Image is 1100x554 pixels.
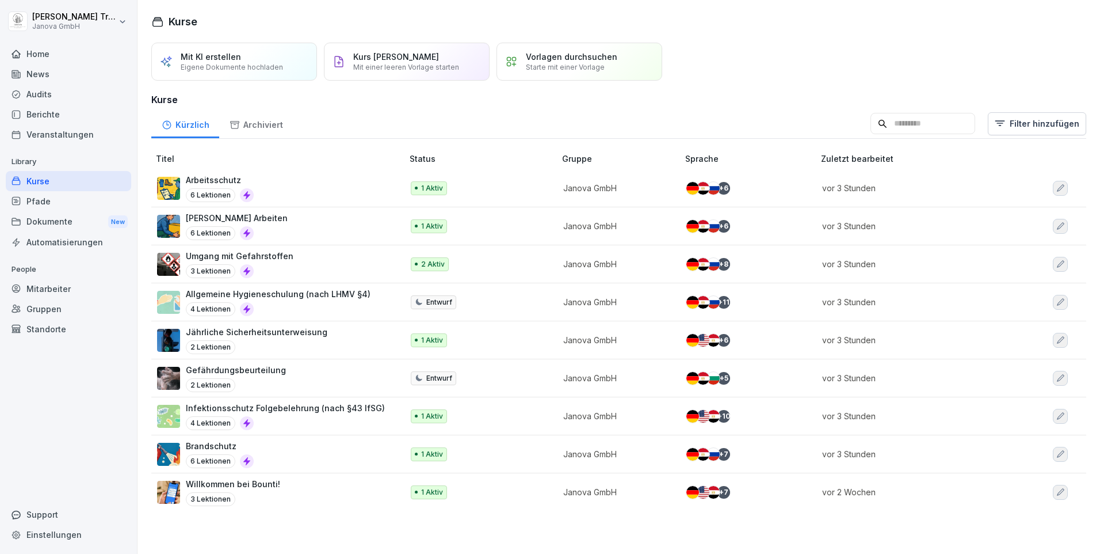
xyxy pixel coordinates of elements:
[6,232,131,252] div: Automatisierungen
[108,215,128,229] div: New
[563,410,667,422] p: Janova GmbH
[686,296,699,309] img: de.svg
[988,112,1086,135] button: Filter hinzufügen
[353,63,459,71] p: Mit einer leeren Vorlage starten
[686,486,699,499] img: de.svg
[6,124,131,145] a: Veranstaltungen
[697,410,709,423] img: us.svg
[821,153,1018,165] p: Zuletzt bearbeitet
[219,109,293,138] div: Archiviert
[563,486,667,498] p: Janova GmbH
[421,411,443,422] p: 1 Aktiv
[186,302,235,316] p: 4 Lektionen
[186,250,293,262] p: Umgang mit Gefahrstoffen
[6,191,131,211] a: Pfade
[186,174,254,186] p: Arbeitsschutz
[186,212,288,224] p: [PERSON_NAME] Arbeiten
[151,109,219,138] a: Kürzlich
[6,211,131,233] a: DokumenteNew
[707,486,720,499] img: eg.svg
[169,14,197,29] h1: Kurse
[697,220,709,233] img: eg.svg
[6,299,131,319] a: Gruppen
[6,319,131,339] a: Standorte
[563,220,667,232] p: Janova GmbH
[822,486,1004,498] p: vor 2 Wochen
[707,182,720,195] img: ru.svg
[697,296,709,309] img: eg.svg
[157,253,180,276] img: ro33qf0i8ndaw7nkfv0stvse.png
[157,291,180,314] img: gxsnf7ygjsfsmxd96jxi4ufn.png
[186,226,235,240] p: 6 Lektionen
[156,153,405,165] p: Titel
[410,153,557,165] p: Status
[697,372,709,385] img: eg.svg
[186,378,235,392] p: 2 Lektionen
[6,211,131,233] div: Dokumente
[707,220,720,233] img: ru.svg
[822,182,1004,194] p: vor 3 Stunden
[697,448,709,461] img: eg.svg
[186,188,235,202] p: 6 Lektionen
[685,153,816,165] p: Sprache
[822,296,1004,308] p: vor 3 Stunden
[157,367,180,390] img: nnjcsz1u2a43td4lvr9683dg.png
[563,182,667,194] p: Janova GmbH
[6,525,131,545] a: Einstellungen
[186,264,235,278] p: 3 Lektionen
[822,258,1004,270] p: vor 3 Stunden
[717,258,730,271] div: + 8
[717,410,730,423] div: + 10
[6,153,131,171] p: Library
[697,182,709,195] img: eg.svg
[6,279,131,299] a: Mitarbeiter
[707,334,720,347] img: eg.svg
[717,182,730,195] div: + 6
[186,492,235,506] p: 3 Lektionen
[707,372,720,385] img: bg.svg
[186,478,280,490] p: Willkommen bei Bounti!
[526,63,605,71] p: Starte mit einer Vorlage
[426,297,452,308] p: Entwurf
[186,288,371,300] p: Allgemeine Hygieneschulung (nach LHMV §4)
[563,258,667,270] p: Janova GmbH
[686,220,699,233] img: de.svg
[426,373,452,384] p: Entwurf
[421,259,445,270] p: 2 Aktiv
[562,153,681,165] p: Gruppe
[421,183,443,193] p: 1 Aktiv
[186,402,385,414] p: Infektionsschutz Folgebelehrung (nach §43 IfSG)
[526,52,617,62] p: Vorlagen durchsuchen
[157,405,180,428] img: tgff07aey9ahi6f4hltuk21p.png
[697,334,709,347] img: us.svg
[563,448,667,460] p: Janova GmbH
[6,104,131,124] a: Berichte
[186,340,235,354] p: 2 Lektionen
[151,93,1086,107] h3: Kurse
[717,448,730,461] div: + 7
[181,52,241,62] p: Mit KI erstellen
[186,454,235,468] p: 6 Lektionen
[421,449,443,460] p: 1 Aktiv
[157,215,180,238] img: ns5fm27uu5em6705ixom0yjt.png
[353,52,439,62] p: Kurs [PERSON_NAME]
[186,440,254,452] p: Brandschutz
[822,334,1004,346] p: vor 3 Stunden
[421,487,443,498] p: 1 Aktiv
[421,221,443,232] p: 1 Aktiv
[6,84,131,104] a: Audits
[157,329,180,352] img: lexopoti9mm3ayfs08g9aag0.png
[563,296,667,308] p: Janova GmbH
[707,296,720,309] img: ru.svg
[186,326,327,338] p: Jährliche Sicherheitsunterweisung
[707,410,720,423] img: eg.svg
[822,372,1004,384] p: vor 3 Stunden
[822,220,1004,232] p: vor 3 Stunden
[6,64,131,84] div: News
